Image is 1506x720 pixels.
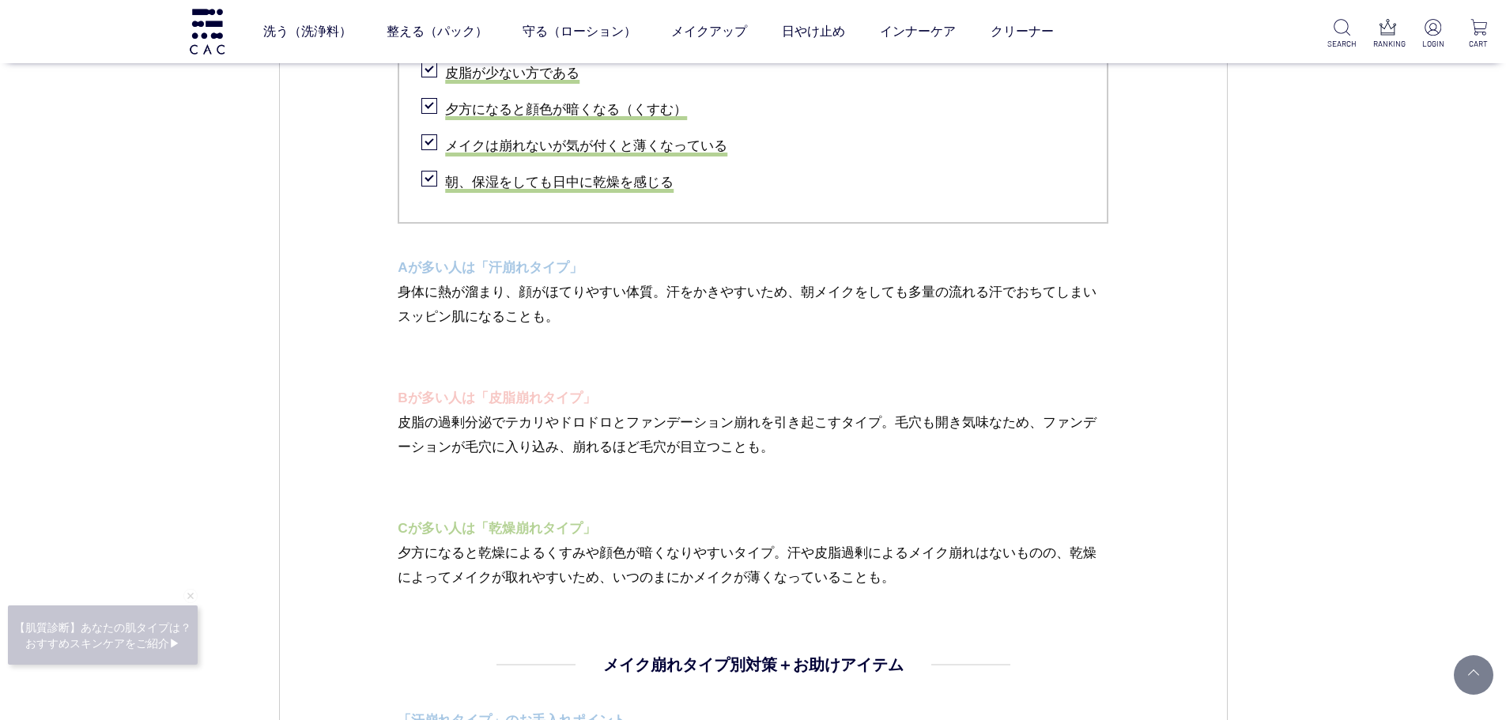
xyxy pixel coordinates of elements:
p: 身体に熱が溜まり、顔がほてりやすい体質。汗をかきやすいため、朝メイクをしても多量の流れる汗でおちてしまいスッピン肌になることも。 [398,280,1108,354]
p: CART [1464,38,1493,50]
a: CART [1464,19,1493,50]
li: メイクは崩れないが気が付くと薄くなっている [421,127,1085,160]
a: 日やけ止め [782,9,845,54]
a: 守る（ローション） [523,9,636,54]
a: LOGIN [1418,19,1447,50]
a: 整える（パック） [387,9,488,54]
li: 朝、保湿をしても日中に乾燥を感じる [421,164,1085,196]
a: 洗う（洗浄料） [263,9,352,54]
a: メイクアップ [671,9,747,54]
p: 皮脂の過剰分泌でテカリやドロドロとファンデーション崩れを引き起こすタイプ。毛穴も開き気味なため、ファンデーションが毛穴に入り込み、崩れるほど毛穴が目立つことも。 [398,410,1108,484]
p: LOGIN [1418,38,1447,50]
p: Bが多い人は「皮脂崩れタイプ」 [398,386,1108,410]
h4: メイク崩れタイプ別対策＋お助けアイテム [603,653,904,677]
a: クリーナー [991,9,1054,54]
p: Cが多い人は「乾燥崩れタイプ」 [398,516,1108,541]
img: logo [187,9,227,54]
li: 夕方になると顔色が暗くなる（くすむ） [421,91,1085,123]
p: SEARCH [1327,38,1357,50]
a: インナーケア [880,9,956,54]
a: RANKING [1373,19,1402,50]
p: RANKING [1373,38,1402,50]
p: Aが多い人は「汗崩れタイプ」 [398,255,1108,280]
a: SEARCH [1327,19,1357,50]
p: 夕方になると乾燥によるくすみや顔色が暗くなりやすいタイプ。汗や皮脂過剰によるメイク崩れはないものの、乾燥によってメイクが取れやすいため、いつのまにかメイクが薄くなっていることも。 [398,541,1108,590]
